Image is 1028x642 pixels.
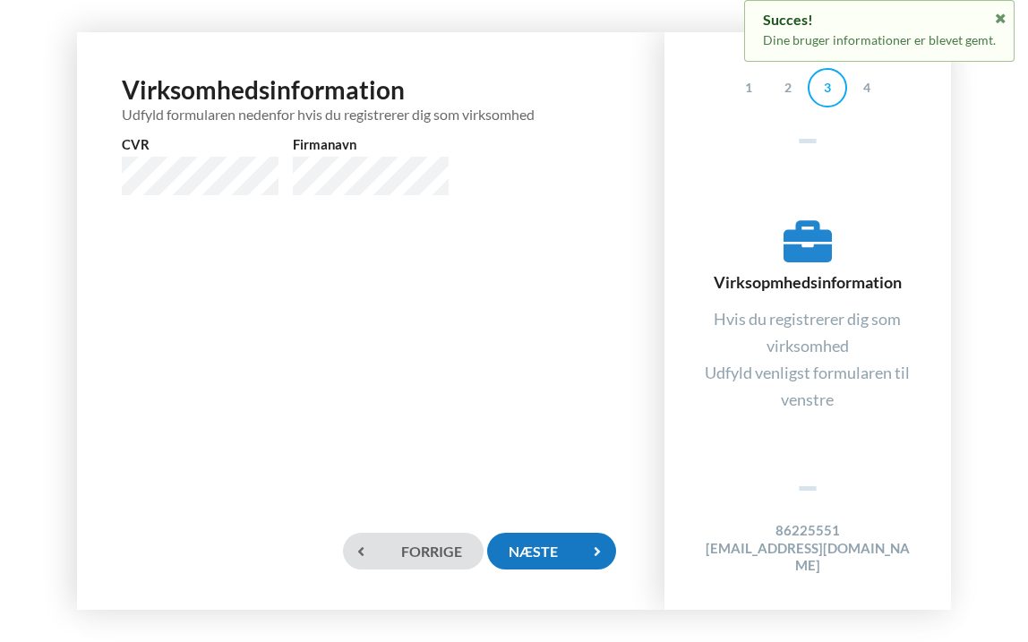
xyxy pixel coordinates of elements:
div: Udfyld formularen nedenfor hvis du registrerer dig som virksomhed [122,106,620,123]
div: Succes! [763,11,996,29]
h1: Virksomhedsinformation [122,73,620,123]
div: 3 [808,68,847,107]
h4: 86225551 [700,522,915,539]
div: 4 [847,68,887,107]
p: Dine bruger informationer er blevet gemt. [763,31,996,49]
div: Virksopmhedsinformation [700,218,915,293]
label: CVR [122,135,278,153]
div: 1 [729,68,768,107]
h4: [EMAIL_ADDRESS][DOMAIN_NAME] [700,540,915,575]
label: Firmanavn [293,135,450,153]
div: 2 [768,68,808,107]
div: Forrige [343,533,484,569]
div: Næste [487,533,616,569]
div: Hvis du registrerer dig som virksomhed Udfyld venligst formularen til venstre [700,305,915,413]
